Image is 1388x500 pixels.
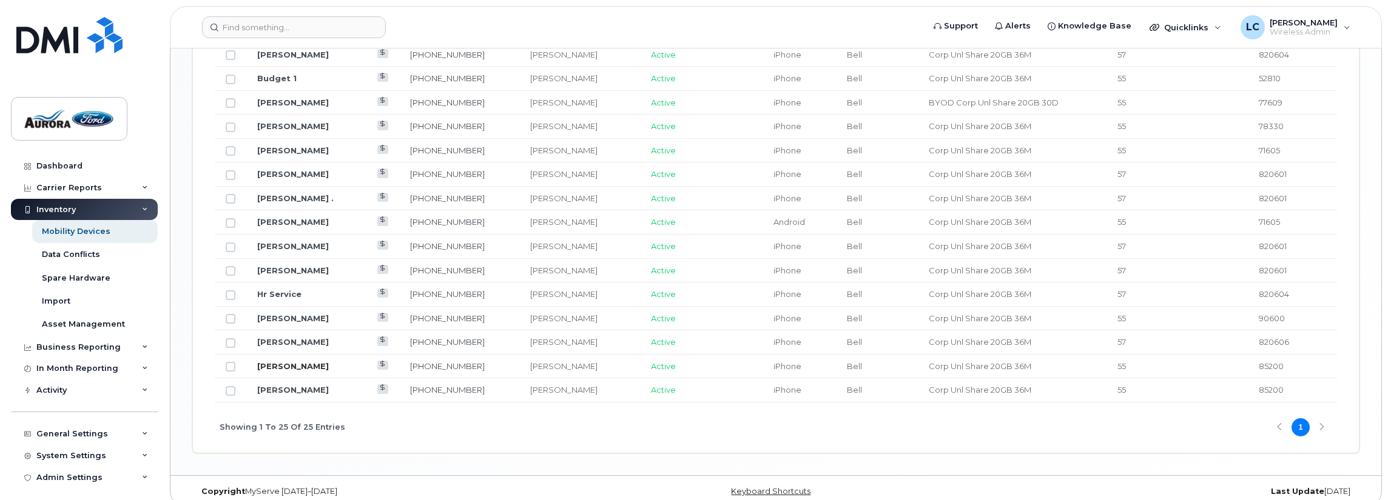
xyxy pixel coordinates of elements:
[929,169,1031,179] span: Corp Unl Share 20GB 36M
[530,97,629,108] div: [PERSON_NAME]
[530,168,629,180] div: [PERSON_NAME]
[1259,241,1287,251] span: 820601
[773,337,801,347] span: iPhone
[651,337,676,347] span: Active
[1141,15,1230,39] div: Quicklinks
[410,145,485,155] a: [PHONE_NUMBER]
[929,313,1031,323] span: Corp Unl Share 20GB 36M
[192,487,581,496] div: MyServe [DATE]–[DATE]
[929,50,1031,59] span: Corp Unl Share 20GB 36M
[1270,18,1338,27] span: [PERSON_NAME]
[1117,337,1126,347] span: 57
[1117,265,1126,275] span: 57
[1005,20,1031,32] span: Alerts
[651,385,676,395] span: Active
[651,193,676,203] span: Active
[1117,145,1126,155] span: 55
[651,217,676,227] span: Active
[410,169,485,179] a: [PHONE_NUMBER]
[847,121,862,131] span: Bell
[410,193,485,203] a: [PHONE_NUMBER]
[651,50,676,59] span: Active
[530,73,629,84] div: [PERSON_NAME]
[530,336,629,348] div: [PERSON_NAME]
[257,217,329,227] a: [PERSON_NAME]
[847,337,862,347] span: Bell
[377,336,389,345] a: View Last Bill
[651,289,676,299] span: Active
[773,193,801,203] span: iPhone
[377,49,389,58] a: View Last Bill
[377,121,389,130] a: View Last Bill
[929,265,1031,275] span: Corp Unl Share 20GB 36M
[1117,121,1126,131] span: 55
[847,98,862,107] span: Bell
[971,487,1359,496] div: [DATE]
[1270,27,1338,37] span: Wireless Admin
[651,121,676,131] span: Active
[377,168,389,178] a: View Last Bill
[377,216,389,225] a: View Last Bill
[847,145,862,155] span: Bell
[1117,313,1126,323] span: 55
[1259,361,1284,371] span: 85200
[929,121,1031,131] span: Corp Unl Share 20GB 36M
[1259,193,1287,203] span: 820601
[1259,121,1284,131] span: 78330
[773,265,801,275] span: iPhone
[1117,241,1126,251] span: 57
[1039,14,1140,38] a: Knowledge Base
[530,241,629,252] div: [PERSON_NAME]
[202,16,386,38] input: Find something...
[773,145,801,155] span: iPhone
[1117,193,1126,203] span: 57
[651,241,676,251] span: Active
[929,98,1059,107] span: BYOD Corp Unl Share 20GB 30D
[1058,20,1131,32] span: Knowledge Base
[530,288,629,300] div: [PERSON_NAME]
[1117,169,1126,179] span: 57
[530,49,629,61] div: [PERSON_NAME]
[257,193,334,203] a: [PERSON_NAME] .
[410,361,485,371] a: [PHONE_NUMBER]
[410,265,485,275] a: [PHONE_NUMBER]
[257,121,329,131] a: [PERSON_NAME]
[410,98,485,107] a: [PHONE_NUMBER]
[847,169,862,179] span: Bell
[1259,50,1289,59] span: 820604
[651,98,676,107] span: Active
[1259,289,1289,299] span: 820604
[377,361,389,370] a: View Last Bill
[257,385,329,395] a: [PERSON_NAME]
[257,73,297,83] a: Budget 1
[929,361,1031,371] span: Corp Unl Share 20GB 36M
[530,361,629,372] div: [PERSON_NAME]
[220,418,345,436] span: Showing 1 To 25 Of 25 Entries
[257,337,329,347] a: [PERSON_NAME]
[410,241,485,251] a: [PHONE_NUMBER]
[847,385,862,395] span: Bell
[530,384,629,396] div: [PERSON_NAME]
[929,145,1031,155] span: Corp Unl Share 20GB 36M
[410,385,485,395] a: [PHONE_NUMBER]
[925,14,986,38] a: Support
[773,241,801,251] span: iPhone
[651,313,676,323] span: Active
[257,265,329,275] a: [PERSON_NAME]
[377,288,389,298] a: View Last Bill
[847,265,862,275] span: Bell
[377,193,389,202] a: View Last Bill
[773,98,801,107] span: iPhone
[1259,145,1280,155] span: 71605
[847,241,862,251] span: Bell
[1117,385,1126,395] span: 55
[929,241,1031,251] span: Corp Unl Share 20GB 36M
[410,73,485,83] a: [PHONE_NUMBER]
[929,289,1031,299] span: Corp Unl Share 20GB 36M
[847,50,862,59] span: Bell
[986,14,1039,38] a: Alerts
[773,169,801,179] span: iPhone
[410,337,485,347] a: [PHONE_NUMBER]
[773,50,801,59] span: iPhone
[847,361,862,371] span: Bell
